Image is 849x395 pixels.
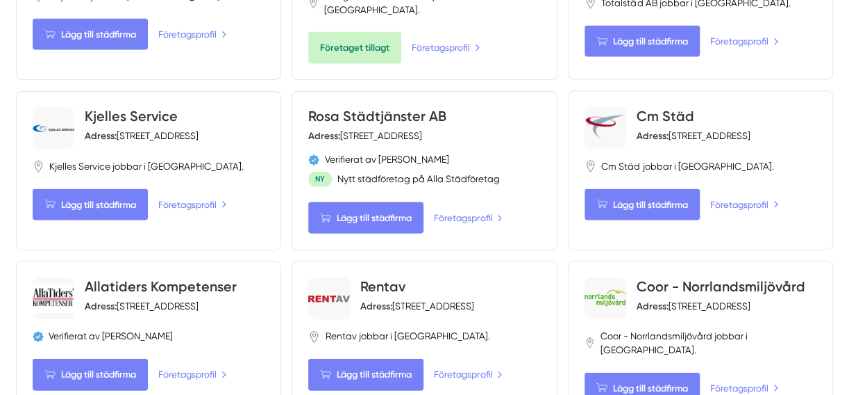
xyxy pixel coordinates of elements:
a: Företagsprofil [158,27,227,42]
: Företaget tillagt [308,32,401,63]
svg: Pin / Karta [585,161,596,172]
: Lägg till städfirma [585,189,700,220]
span: Kjelles Service jobbar i [GEOGRAPHIC_DATA]. [49,160,244,173]
svg: Pin / Karta [33,161,44,172]
: Lägg till städfirma [33,189,148,220]
: Lägg till städfirma [33,19,148,50]
strong: Adress: [637,300,669,312]
span: Nytt städföretag på Alla Städföretag [337,172,500,186]
a: Coor - Norrlandsmiljövård [637,278,805,295]
: Lägg till städfirma [585,26,700,57]
span: Rentav jobbar i [GEOGRAPHIC_DATA]. [326,330,490,343]
div: [STREET_ADDRESS] [308,129,422,143]
span: Coor - Norrlandsmiljövård jobbar i [GEOGRAPHIC_DATA]. [600,330,816,356]
a: Företagsprofil [158,367,227,382]
strong: Adress: [85,300,117,312]
span: NY [308,172,332,186]
svg: Pin / Karta [308,331,320,343]
a: Allatiders Kompetenser [85,278,237,295]
svg: Pin / Karta [585,337,595,349]
strong: Adress: [360,300,392,312]
img: Kjelles Service logotyp [33,123,74,134]
div: [STREET_ADDRESS] [637,129,750,143]
div: [STREET_ADDRESS] [85,300,199,313]
a: Företagsprofil [412,40,480,55]
a: Cm Städ [637,108,694,124]
strong: Adress: [637,130,669,141]
span: Cm Städ jobbar i [GEOGRAPHIC_DATA]. [601,160,773,173]
div: [STREET_ADDRESS] [85,129,199,143]
: Lägg till städfirma [308,202,423,234]
a: Rentav [360,278,405,295]
span: Verifierat av [PERSON_NAME] [49,330,173,343]
: Lägg till städfirma [33,359,148,390]
a: Företagsprofil [158,197,227,212]
a: Företagsprofil [710,197,779,212]
a: Rosa Städtjänster AB [308,108,446,124]
a: Företagsprofil [710,34,779,49]
img: Cm Städ logotyp [585,111,626,145]
img: Rentav logotyp [308,295,350,303]
img: Coor - Norrlandsmiljövård logotyp [585,290,626,307]
a: Företagsprofil [434,211,503,225]
div: [STREET_ADDRESS] [637,300,750,313]
img: Allatiders Kompetenser logotyp [33,284,74,314]
a: Företagsprofil [434,367,503,382]
a: Kjelles Service [85,108,178,124]
div: [STREET_ADDRESS] [360,300,474,313]
: Lägg till städfirma [308,359,423,390]
strong: Adress: [308,130,340,141]
strong: Adress: [85,130,117,141]
span: Verifierat av [PERSON_NAME] [325,153,449,166]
